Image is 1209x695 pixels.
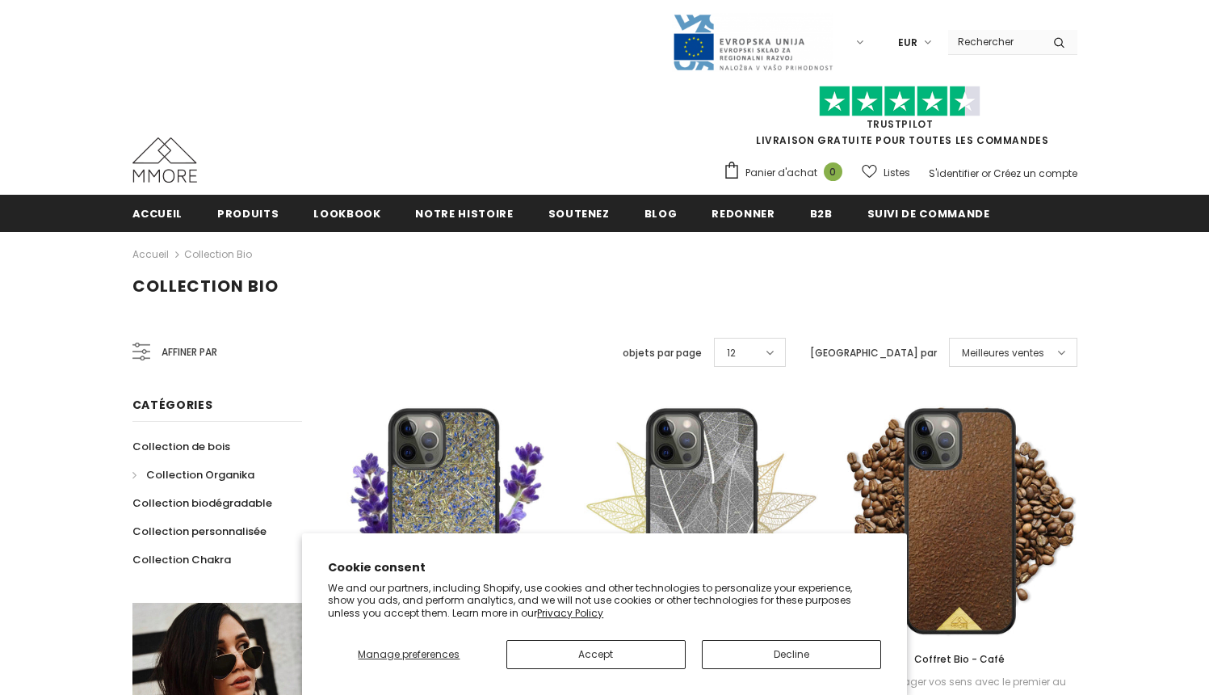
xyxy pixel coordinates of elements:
[132,397,213,413] span: Catégories
[328,640,489,669] button: Manage preferences
[884,165,910,181] span: Listes
[993,166,1077,180] a: Créez un compte
[132,137,197,183] img: Cas MMORE
[842,651,1077,668] a: Coffret Bio - Café
[328,559,881,576] h2: Cookie consent
[727,345,736,361] span: 12
[723,161,850,185] a: Panier d'achat 0
[819,86,980,117] img: Faites confiance aux étoiles pilotes
[313,195,380,231] a: Lookbook
[415,206,513,221] span: Notre histoire
[745,165,817,181] span: Panier d'achat
[824,162,842,181] span: 0
[712,195,775,231] a: Redonner
[810,195,833,231] a: B2B
[132,195,183,231] a: Accueil
[132,489,272,517] a: Collection biodégradable
[217,195,279,231] a: Produits
[328,582,881,620] p: We and our partners, including Shopify, use cookies and other technologies to personalize your ex...
[162,343,217,361] span: Affiner par
[132,461,254,489] a: Collection Organika
[898,35,917,51] span: EUR
[914,652,1005,666] span: Coffret Bio - Café
[867,195,990,231] a: Suivi de commande
[712,206,775,221] span: Redonner
[132,545,231,574] a: Collection Chakra
[672,13,833,72] img: Javni Razpis
[184,247,252,261] a: Collection Bio
[867,117,934,131] a: TrustPilot
[358,647,460,661] span: Manage preferences
[217,206,279,221] span: Produits
[313,206,380,221] span: Lookbook
[132,552,231,567] span: Collection Chakra
[506,640,686,669] button: Accept
[981,166,991,180] span: or
[929,166,979,180] a: S'identifier
[537,606,603,620] a: Privacy Policy
[862,158,910,187] a: Listes
[548,206,610,221] span: soutenez
[810,206,833,221] span: B2B
[548,195,610,231] a: soutenez
[132,245,169,264] a: Accueil
[623,345,702,361] label: objets par page
[810,345,937,361] label: [GEOGRAPHIC_DATA] par
[702,640,881,669] button: Decline
[867,206,990,221] span: Suivi de commande
[132,439,230,454] span: Collection de bois
[132,432,230,461] a: Collection de bois
[723,93,1077,147] span: LIVRAISON GRATUITE POUR TOUTES LES COMMANDES
[132,206,183,221] span: Accueil
[132,275,279,297] span: Collection Bio
[132,495,272,511] span: Collection biodégradable
[132,524,267,539] span: Collection personnalisée
[948,30,1041,53] input: Search Site
[644,206,678,221] span: Blog
[672,35,833,48] a: Javni Razpis
[132,517,267,545] a: Collection personnalisée
[415,195,513,231] a: Notre histoire
[146,467,254,482] span: Collection Organika
[962,345,1044,361] span: Meilleures ventes
[644,195,678,231] a: Blog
